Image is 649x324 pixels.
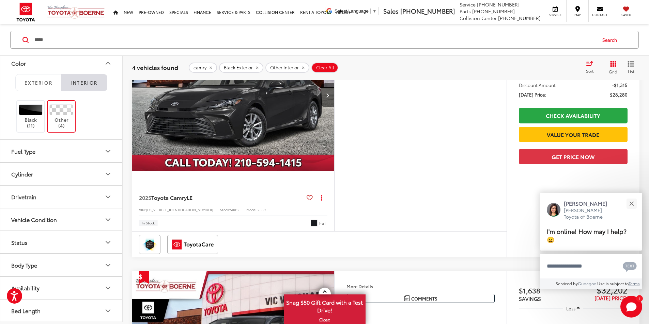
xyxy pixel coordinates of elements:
span: Serviced by [556,280,578,286]
div: Body Type [104,261,112,269]
button: Less [563,302,584,314]
span: Saved [619,13,634,17]
span: Stock: [220,207,230,212]
span: In Stock [142,221,155,225]
button: Bed LengthBed Length [0,300,123,322]
button: Vehicle ConditionVehicle Condition [0,208,123,231]
div: Body Type [11,262,37,268]
label: Other (4) [48,104,75,129]
span: List [628,68,634,74]
span: $1,638 [519,285,573,295]
button: Get Price Now [519,149,628,164]
p: [PERSON_NAME] [564,200,614,207]
img: 2025 Toyota Camry LE [132,19,335,171]
span: [US_VEHICLE_IDENTIFICATION_NUMBER] [146,207,213,212]
div: Drivetrain [104,192,112,201]
button: remove Black [219,62,263,72]
img: Comments [404,295,410,301]
span: Toyota Camry [151,193,187,201]
button: Fuel TypeFuel Type [0,140,123,162]
span: Exterior [25,79,52,85]
span: Discount Amount: [519,82,557,88]
h4: More Details [346,284,495,289]
span: Less [566,305,575,311]
span: [PHONE_NUMBER] [477,1,520,8]
div: Availability [104,284,112,292]
div: Close[PERSON_NAME][PERSON_NAME] Toyota of BoerneI'm online! How may I help? 😀Type your messageCha... [540,193,642,289]
button: remove Other [265,62,309,72]
span: Snag $50 Gift Card with a Test Drive! [284,295,365,316]
a: 2025Toyota CamryLE [139,194,304,201]
div: 2025 Toyota Camry LE 0 [132,19,335,171]
button: Body TypeBody Type [0,254,123,276]
svg: Start Chat [620,296,642,318]
span: [PHONE_NUMBER] [472,8,515,15]
button: Actions [315,191,327,203]
input: Search by Make, Model, or Keyword [34,32,596,48]
span: Get Price Drop Alert [139,271,149,284]
img: ToyotaCare Vic Vaughan Toyota of Boerne Boerne TX [169,236,217,253]
span: 50012 [230,207,239,212]
button: Grid View [601,61,622,74]
span: 4 vehicles found [132,63,178,71]
span: 2025 [139,193,151,201]
a: Select Language​ [335,8,377,14]
div: Vehicle Condition [11,216,57,223]
button: ColorColor [0,52,123,74]
span: Select Language [335,8,369,14]
button: Select sort value [583,61,601,74]
span: 1 [638,297,640,300]
span: Service [460,1,476,8]
span: Map [570,13,585,17]
div: Vehicle Condition [104,215,112,223]
span: Comments [411,295,437,302]
button: Chat with SMS [621,258,639,274]
span: Model: [246,207,258,212]
p: [PERSON_NAME] Toyota of Boerne [564,207,614,220]
span: ▼ [372,8,377,14]
textarea: Type your message [540,254,642,278]
button: List View [622,61,639,74]
button: Search [596,31,627,48]
span: Contact [592,13,607,17]
div: Drivetrain [11,193,36,200]
button: Comments [346,294,495,303]
span: Collision Center [460,15,497,21]
div: Fuel Type [11,148,35,154]
span: Sort [586,68,593,74]
a: Gubagoo. [578,280,597,286]
button: Close [624,196,639,211]
span: I'm online! How may I help? 😀 [547,226,627,244]
div: Bed Length [11,307,41,314]
button: CylinderCylinder [0,163,123,185]
svg: Text [623,261,637,272]
span: -$1,315 [612,82,628,88]
span: 2559 [258,207,266,212]
div: Availability [11,285,40,291]
span: dropdown dots [321,195,322,200]
span: Other Interior [270,65,299,70]
div: Bed Length [104,306,112,314]
span: Use is subject to [597,280,629,286]
div: Status [11,239,28,245]
span: camry [194,65,206,70]
span: Sales [383,6,399,15]
button: Clear All [311,62,338,72]
span: Service [547,13,563,17]
div: Fuel Type [104,147,112,155]
button: remove camry [189,62,217,72]
span: LE [187,193,192,201]
a: 2025 Toyota Camry LE2025 Toyota Camry LE2025 Toyota Camry LE2025 Toyota Camry LE [132,19,335,171]
span: VIN: [139,207,146,212]
span: Parts [460,8,471,15]
span: Midnight Black Metallic [311,220,318,226]
span: [PHONE_NUMBER] [400,6,455,15]
img: Toyota Safety Sense Vic Vaughan Toyota of Boerne Boerne TX [140,236,159,253]
div: Status [104,238,112,246]
span: Clear All [316,65,334,70]
div: Color [104,59,112,67]
button: Next image [321,83,334,107]
span: Grid [609,68,617,74]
